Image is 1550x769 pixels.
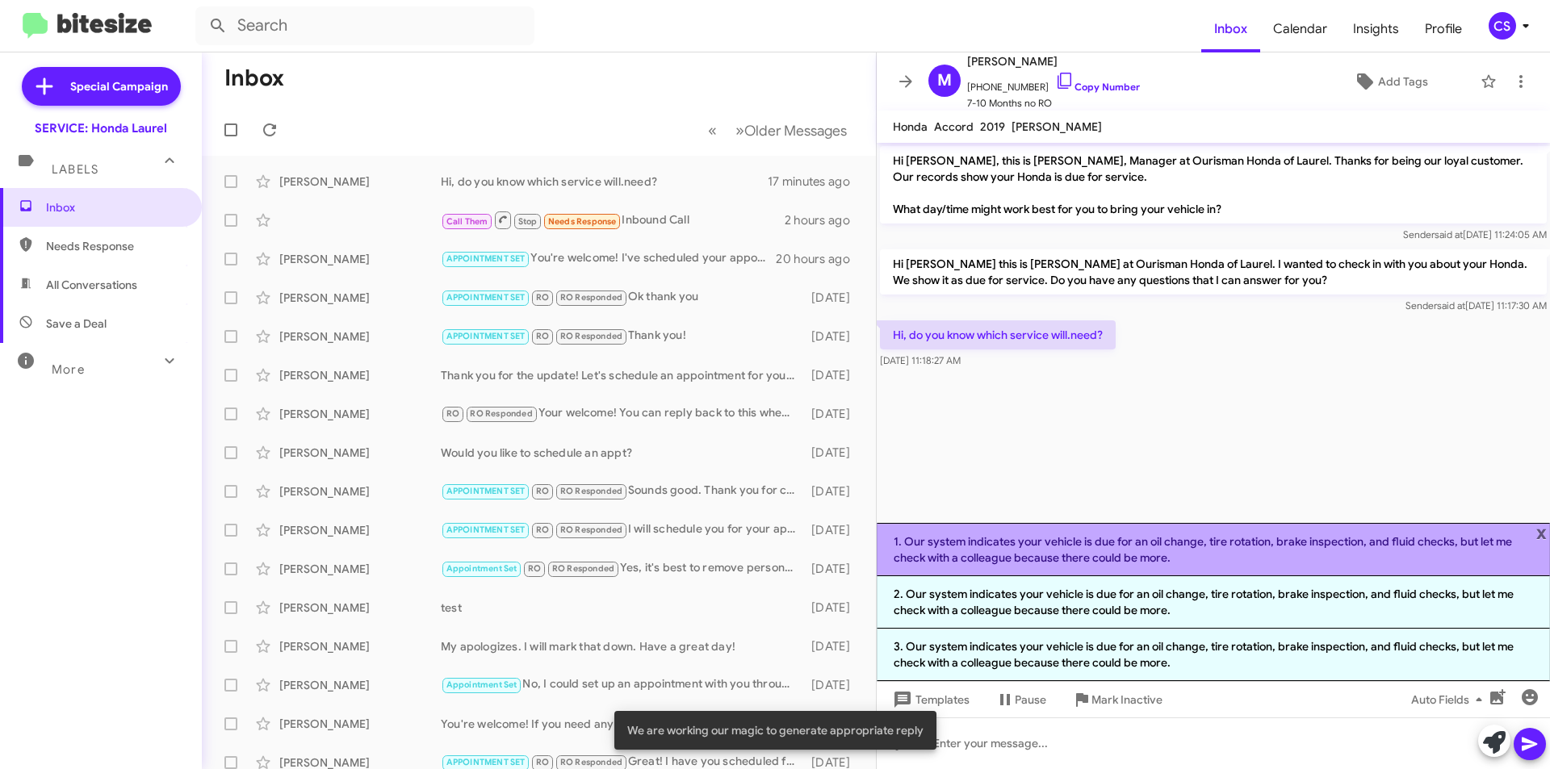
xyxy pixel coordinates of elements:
button: Next [726,114,857,147]
div: [DATE] [803,367,863,383]
div: Thank you for the update! Let's schedule an appointment for your Honda Civic Sport's maintenance.... [441,367,803,383]
div: [PERSON_NAME] [279,406,441,422]
span: [PHONE_NUMBER] [967,71,1140,95]
div: SERVICE: Honda Laurel [35,120,167,136]
span: Sender [DATE] 11:24:05 AM [1403,228,1547,240]
span: Sender [DATE] 11:17:30 AM [1405,299,1547,311]
button: Pause [982,685,1059,714]
span: APPOINTMENT SET [446,331,526,341]
span: Stop [518,216,538,227]
div: [DATE] [803,677,863,693]
a: Inbox [1201,6,1260,52]
span: Needs Response [548,216,617,227]
div: No, I could set up an appointment with you through text as well. [441,675,803,694]
span: APPOINTMENT SET [446,486,526,496]
a: Profile [1412,6,1475,52]
span: Appointment Set [446,563,517,574]
div: [DATE] [803,445,863,461]
p: Hi [PERSON_NAME] this is [PERSON_NAME] at Ourisman Honda of Laurel. I wanted to check in with you... [880,249,1547,295]
div: [PERSON_NAME] [279,328,441,345]
span: 2019 [980,119,1005,134]
div: [DATE] [803,638,863,654]
div: [PERSON_NAME] [279,600,441,616]
span: RO [536,525,549,535]
button: Templates [877,685,982,714]
span: Inbox [46,199,183,215]
li: 2. Our system indicates your vehicle is due for an oil change, tire rotation, brake inspection, a... [877,576,1550,629]
div: [PERSON_NAME] [279,483,441,499]
div: I will schedule you for your appt at 9am appointment [DATE][DATE]. We can also arrange shuttle se... [441,520,803,539]
a: Insights [1340,6,1412,52]
span: [PERSON_NAME] [967,52,1140,71]
span: Appointment Set [446,679,517,690]
span: [DATE] 11:18:27 AM [880,354,961,366]
p: Hi, do you know which service will.need? [880,320,1116,349]
span: Older Messages [744,122,847,140]
div: [PERSON_NAME] [279,638,441,654]
a: Copy Number [1055,81,1140,93]
span: RO [536,292,549,303]
div: [DATE] [803,483,863,499]
div: Sounds good. Thank you for confirming your appt. We'll see you [DATE]. [441,482,803,500]
div: Your welcome! You can reply back to this whenever you have time to come by and well get you sched... [441,404,803,423]
div: 2 hours ago [785,212,863,228]
li: 3. Our system indicates your vehicle is due for an oil change, tire rotation, brake inspection, a... [877,629,1550,681]
button: Auto Fields [1398,685,1502,714]
div: [PERSON_NAME] [279,445,441,461]
div: [PERSON_NAME] [279,522,441,538]
span: RO [528,563,541,574]
nav: Page navigation example [699,114,857,147]
div: Ok thank you [441,288,803,307]
div: [PERSON_NAME] [279,173,441,190]
div: [PERSON_NAME] [279,561,441,577]
span: Save a Deal [46,316,107,332]
span: Call Them [446,216,488,227]
a: Special Campaign [22,67,181,106]
span: [PERSON_NAME] [1012,119,1102,134]
span: APPOINTMENT SET [446,253,526,264]
span: Honda [893,119,928,134]
span: RO Responded [560,331,622,341]
div: CS [1489,12,1516,40]
span: RO Responded [560,757,622,767]
a: Calendar [1260,6,1340,52]
span: Auto Fields [1411,685,1489,714]
span: said at [1435,228,1463,240]
span: Labels [52,162,98,177]
button: Previous [698,114,727,147]
div: My apologizes. I will mark that down. Have a great day! [441,638,803,654]
span: x [1536,523,1547,542]
div: [PERSON_NAME] [279,716,441,732]
div: You're welcome! If you need any information about servicing the Volkswagen, feel free to reach ou... [441,716,803,732]
span: RO [536,757,549,767]
span: Mark Inactive [1091,685,1162,714]
span: « [708,120,717,140]
div: Hi, do you know which service will.need? [441,173,768,190]
span: RO Responded [560,525,622,535]
div: [DATE] [803,600,863,616]
div: test [441,600,803,616]
input: Search [195,6,534,45]
span: APPOINTMENT SET [446,525,526,535]
div: [DATE] [803,328,863,345]
div: Thank you! [441,327,803,345]
div: You're welcome! I've scheduled your appointment for [DATE] at noon. If you need anything else, fe... [441,249,776,268]
span: Needs Response [46,238,183,254]
div: [DATE] [803,406,863,422]
span: Add Tags [1378,67,1428,96]
span: All Conversations [46,277,137,293]
div: [DATE] [803,522,863,538]
div: Inbound Call [441,210,785,230]
div: [DATE] [803,561,863,577]
div: Would you like to schedule an appt? [441,445,803,461]
span: RO Responded [552,563,614,574]
span: M [937,68,952,94]
div: Yes, it's best to remove personal items from the interior before detailing. This ensures a thorou... [441,559,803,578]
span: Templates [890,685,970,714]
span: RO Responded [470,408,532,419]
div: [DATE] [803,290,863,306]
div: [PERSON_NAME] [279,367,441,383]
